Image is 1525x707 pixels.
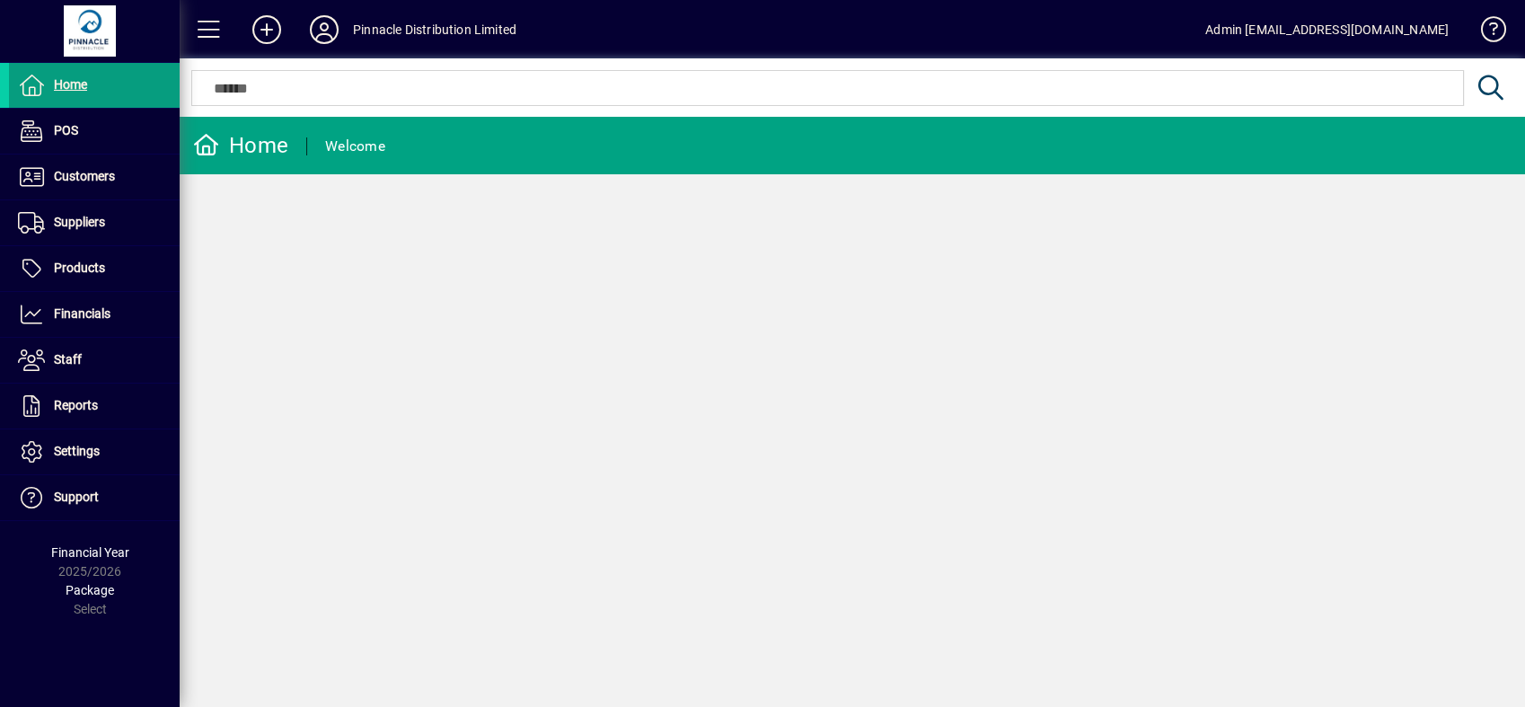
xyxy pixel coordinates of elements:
span: Package [66,583,114,597]
a: POS [9,109,180,154]
span: Support [54,490,99,504]
a: Knowledge Base [1467,4,1503,62]
div: Pinnacle Distribution Limited [353,15,516,44]
a: Reports [9,384,180,429]
span: Settings [54,444,100,458]
a: Staff [9,338,180,383]
a: Customers [9,155,180,199]
button: Profile [295,13,353,46]
span: Financials [54,306,110,321]
span: Reports [54,398,98,412]
span: Products [54,261,105,275]
span: Customers [54,169,115,183]
span: POS [54,123,78,137]
span: Staff [54,352,82,367]
div: Admin [EMAIL_ADDRESS][DOMAIN_NAME] [1205,15,1449,44]
a: Financials [9,292,180,337]
span: Financial Year [51,545,129,560]
button: Add [238,13,295,46]
a: Suppliers [9,200,180,245]
span: Suppliers [54,215,105,229]
a: Settings [9,429,180,474]
a: Support [9,475,180,520]
div: Home [193,131,288,160]
a: Products [9,246,180,291]
div: Welcome [325,132,385,161]
span: Home [54,77,87,92]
